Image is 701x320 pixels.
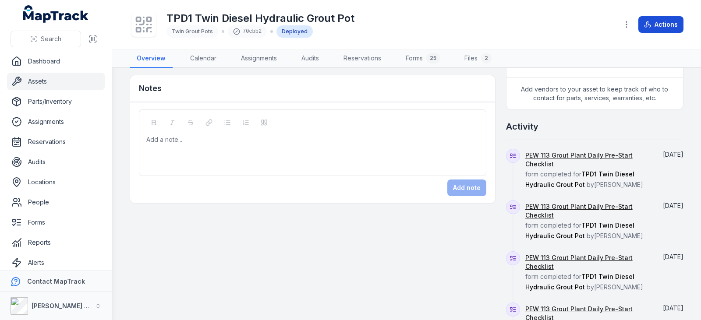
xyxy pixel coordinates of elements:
h3: Notes [139,82,162,95]
span: Add vendors to your asset to keep track of who to contact for parts, services, warranties, etc. [506,78,683,109]
a: Assignments [7,113,105,130]
a: Reservations [7,133,105,151]
span: [DATE] [663,202,683,209]
a: Parts/Inventory [7,93,105,110]
a: MapTrack [23,5,89,23]
div: 2 [481,53,492,63]
div: 70cbb2 [228,25,267,38]
time: 8/26/2025, 7:13:47 AM [663,253,683,260]
a: PEW 113 Grout Plant Daily Pre-Start Checklist [525,253,650,271]
a: Locations [7,173,105,191]
a: Forms25 [399,49,447,68]
div: Deployed [276,25,313,38]
a: Dashboard [7,53,105,70]
strong: [PERSON_NAME] Group [32,302,103,309]
a: Alerts [7,254,105,271]
a: Audits [7,153,105,171]
time: 8/23/2025, 7:02:30 AM [663,304,683,312]
a: Forms [7,214,105,231]
a: Reservations [336,49,388,68]
a: Audits [294,49,326,68]
a: PEW 113 Grout Plant Daily Pre-Start Checklist [525,151,650,169]
a: Assignments [234,49,284,68]
span: [DATE] [663,304,683,312]
button: Search [11,31,81,47]
a: Reports [7,234,105,251]
span: [DATE] [663,151,683,158]
span: Search [41,35,61,43]
span: Twin Grout Pots [172,28,213,35]
button: Actions [638,16,683,33]
h2: Activity [506,120,538,133]
time: 9/29/2025, 7:36:18 AM [663,151,683,158]
strong: Contact MapTrack [27,278,85,285]
span: form completed for by [PERSON_NAME] [525,254,650,291]
a: Calendar [183,49,223,68]
time: 9/25/2025, 1:02:04 PM [663,202,683,209]
span: [DATE] [663,253,683,260]
a: People [7,193,105,211]
a: Overview [130,49,173,68]
div: 25 [426,53,440,63]
span: form completed for by [PERSON_NAME] [525,203,650,239]
a: Files2 [457,49,499,68]
a: Assets [7,73,105,90]
a: PEW 113 Grout Plant Daily Pre-Start Checklist [525,202,650,220]
h1: TPD1 Twin Diesel Hydraulic Grout Pot [166,11,354,25]
span: form completed for by [PERSON_NAME] [525,151,650,188]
